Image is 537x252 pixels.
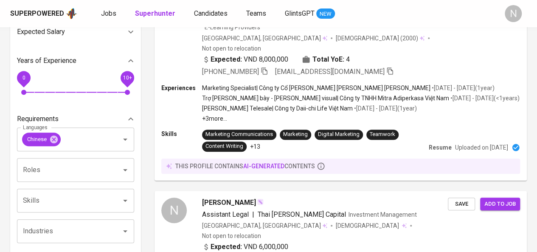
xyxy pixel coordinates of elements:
[101,9,116,17] span: Jobs
[17,110,134,127] div: Requirements
[484,199,516,209] span: Add to job
[448,198,475,211] button: Save
[449,94,520,102] p: • [DATE] - [DATE] ( <1 years )
[202,84,430,92] p: Marketing Specialist | Công ty Cổ [PERSON_NAME] [PERSON_NAME] [PERSON_NAME]
[10,7,77,20] a: Superpoweredapp logo
[22,135,52,143] span: Chinese
[336,221,400,230] span: [DEMOGRAPHIC_DATA]
[202,68,259,76] span: [PHONE_NUMBER]
[17,56,76,66] p: Years of Experience
[202,232,261,240] p: Not open to relocation
[480,198,520,211] button: Add to job
[353,104,417,113] p: • [DATE] - [DATE] ( 1 year )
[22,74,25,80] span: 0
[318,130,360,139] div: Digital Marketing
[202,54,288,65] div: VND 8,000,000
[135,9,175,17] b: Superhunter
[175,162,315,170] p: this profile contains contents
[161,84,202,92] p: Experiences
[370,130,395,139] div: Teamwork
[123,74,132,80] span: 10+
[246,9,266,17] span: Teams
[202,221,327,230] div: [GEOGRAPHIC_DATA], [GEOGRAPHIC_DATA]
[161,130,202,138] p: Skills
[452,199,471,209] span: Save
[119,133,131,145] button: Open
[17,114,59,124] p: Requirements
[202,198,256,208] span: [PERSON_NAME]
[202,34,327,42] div: [GEOGRAPHIC_DATA], [GEOGRAPHIC_DATA]
[101,8,118,19] a: Jobs
[346,54,350,65] span: 4
[257,198,264,205] img: magic_wand.svg
[119,195,131,207] button: Open
[285,9,315,17] span: GlintsGPT
[336,34,425,42] div: (2000)
[205,24,260,31] span: E-Learning Providers
[205,130,273,139] div: Marketing Communications
[275,68,385,76] span: [EMAIL_ADDRESS][DOMAIN_NAME]
[336,34,400,42] span: [DEMOGRAPHIC_DATA]
[17,52,134,69] div: Years of Experience
[285,8,335,19] a: GlintsGPT NEW
[202,44,261,53] p: Not open to relocation
[194,8,229,19] a: Candidates
[10,9,64,19] div: Superpowered
[202,242,288,252] div: VND 6,000,000
[429,143,452,152] p: Resume
[258,210,346,218] span: Thai [PERSON_NAME] Capital
[505,5,522,22] div: N
[430,84,495,92] p: • [DATE] - [DATE] ( 1 year )
[17,22,134,42] div: Expected Salary
[312,54,344,65] b: Total YoE:
[135,8,177,19] a: Superhunter
[252,210,254,220] span: |
[202,104,353,113] p: [PERSON_NAME] Telesale | Công ty Daii-chi Life Việt Nam
[22,133,61,146] div: Chinese
[202,94,449,102] p: Trợ [PERSON_NAME] bày - [PERSON_NAME] visual | Công ty TNHH Mitra Adiperkasa Việt Nam
[119,225,131,237] button: Open
[211,54,242,65] b: Expected:
[349,211,417,218] span: Investment Management
[66,7,77,20] img: app logo
[205,142,243,150] div: Content Writing
[243,163,284,170] span: AI-generated
[202,210,249,218] span: Assistant Legal
[250,142,260,151] p: +13
[161,198,187,223] div: N
[316,10,335,18] span: NEW
[194,9,228,17] span: Candidates
[455,143,508,152] p: Uploaded on [DATE]
[17,27,65,37] p: Expected Salary
[202,114,520,123] p: +3 more ...
[283,130,308,139] div: Marketing
[119,164,131,176] button: Open
[211,242,242,252] b: Expected:
[246,8,268,19] a: Teams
